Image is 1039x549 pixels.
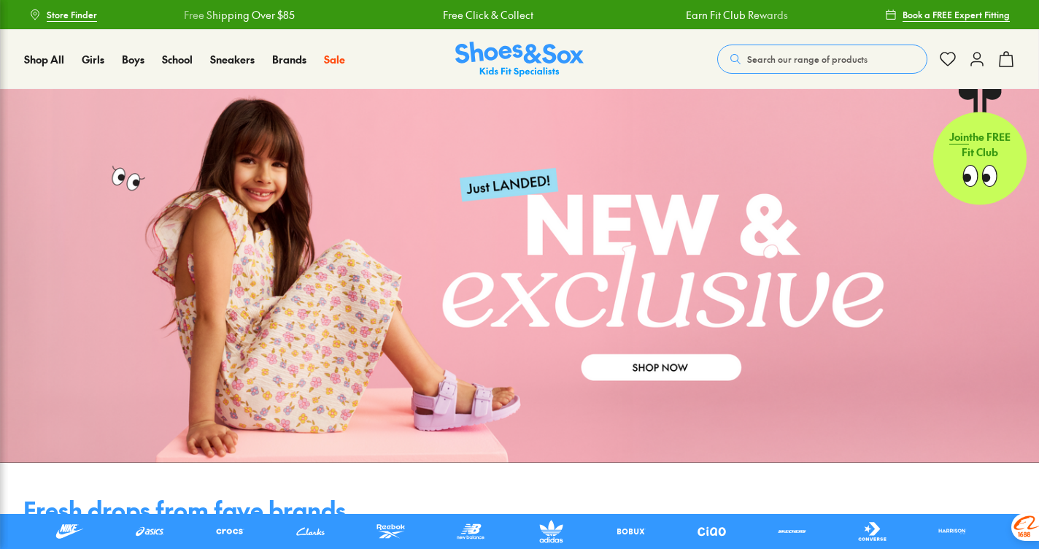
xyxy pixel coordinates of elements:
[122,52,144,66] span: Boys
[885,1,1010,28] a: Book a FREE Expert Fitting
[324,52,345,67] a: Sale
[685,7,787,23] a: Earn Fit Club Rewards
[82,52,104,67] a: Girls
[455,42,584,77] img: SNS_Logo_Responsive.svg
[442,7,533,23] a: Free Click & Collect
[949,129,969,144] span: Join
[903,8,1010,21] span: Book a FREE Expert Fitting
[324,52,345,66] span: Sale
[29,1,97,28] a: Store Finder
[122,52,144,67] a: Boys
[455,42,584,77] a: Shoes & Sox
[272,52,306,66] span: Brands
[82,52,104,66] span: Girls
[162,52,193,66] span: School
[24,52,64,67] a: Shop All
[717,45,927,74] button: Search our range of products
[24,52,64,66] span: Shop All
[933,88,1027,205] a: Jointhe FREE Fit Club
[210,52,255,67] a: Sneakers
[272,52,306,67] a: Brands
[162,52,193,67] a: School
[47,8,97,21] span: Store Finder
[183,7,294,23] a: Free Shipping Over $85
[933,118,1027,172] p: the FREE Fit Club
[210,52,255,66] span: Sneakers
[747,53,868,66] span: Search our range of products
